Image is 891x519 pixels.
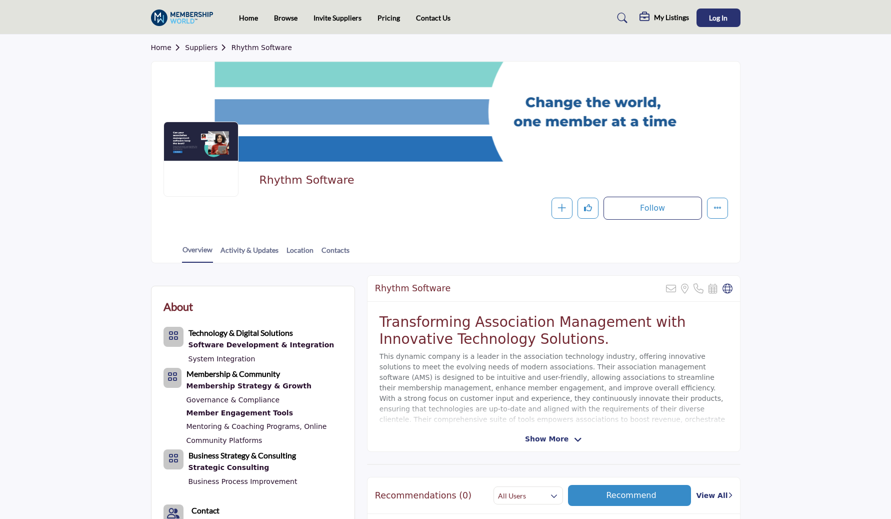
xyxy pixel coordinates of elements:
[186,370,280,378] a: Membership & Community
[525,434,568,444] span: Show More
[186,369,280,378] b: Membership & Community
[186,407,342,420] div: Technology and platforms to connect members.
[568,485,691,506] button: Recommend
[231,44,292,52] a: Rhythm Software
[151,44,185,52] a: Home
[313,14,361,22] a: Invite Suppliers
[191,504,219,516] a: Contact
[188,461,297,474] div: Management, operational, and governance consulting.
[186,422,302,430] a: Mentoring & Coaching Programs,
[493,486,562,504] button: All Users
[696,9,740,27] button: Log In
[707,198,728,219] button: More details
[377,14,400,22] a: Pricing
[606,490,656,500] span: Recommend
[416,14,450,22] a: Contact Us
[182,244,213,263] a: Overview
[259,174,534,187] h2: Rhythm Software
[188,452,296,460] a: Business Strategy & Consulting
[188,450,296,460] b: Business Strategy & Consulting
[375,283,450,294] h2: Rhythm Software
[577,198,598,219] button: Like
[696,490,732,501] a: View All
[239,14,258,22] a: Home
[186,396,280,404] a: Governance & Compliance
[654,13,689,22] h5: My Listings
[163,368,181,388] button: Category Icon
[321,245,350,262] a: Contacts
[188,329,293,337] a: Technology & Digital Solutions
[379,351,728,435] p: This dynamic company is a leader in the association technology industry, offering innovative solu...
[274,14,297,22] a: Browse
[163,298,193,315] h2: About
[186,407,342,420] a: Member Engagement Tools
[286,245,314,262] a: Location
[603,197,702,220] button: Follow
[639,12,689,24] div: My Listings
[379,314,728,347] h2: Transforming Association Management with Innovative Technology Solutions.
[185,44,231,52] a: Suppliers
[188,477,297,485] a: Business Process Improvement
[498,491,526,501] h2: All Users
[186,380,342,393] div: Consulting, recruitment, and non-dues revenue.
[163,449,183,469] button: Category Icon
[607,10,634,26] a: Search
[375,490,471,501] h2: Recommendations (0)
[163,327,183,347] button: Category Icon
[188,461,297,474] a: Strategic Consulting
[188,355,255,363] a: System Integration
[220,245,279,262] a: Activity & Updates
[188,339,334,352] a: Software Development & Integration
[709,14,727,22] span: Log In
[188,328,293,337] b: Technology & Digital Solutions
[188,339,334,352] div: Custom software builds and system integrations.
[151,10,218,26] img: site Logo
[191,505,219,515] b: Contact
[186,380,342,393] a: Membership Strategy & Growth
